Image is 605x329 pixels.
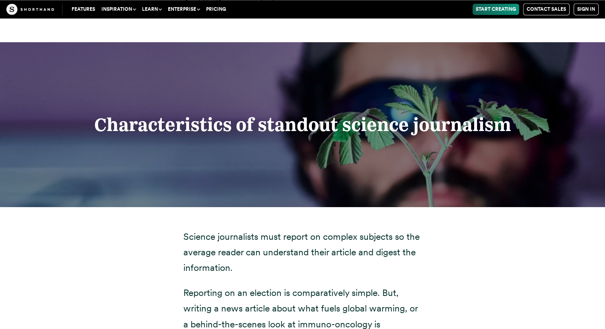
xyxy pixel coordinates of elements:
a: Features [68,4,98,15]
a: Contact Sales [523,3,570,15]
img: The Craft [6,4,54,15]
button: Learn [139,4,165,15]
a: Sign in [574,3,599,15]
strong: Characteristics of standout science journalism [94,113,511,135]
button: Enterprise [165,4,203,15]
p: Science journalists must report on complex subjects so the average reader can understand their ar... [183,229,422,275]
a: Pricing [203,4,229,15]
button: Inspiration [98,4,139,15]
a: Start Creating [473,4,519,15]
